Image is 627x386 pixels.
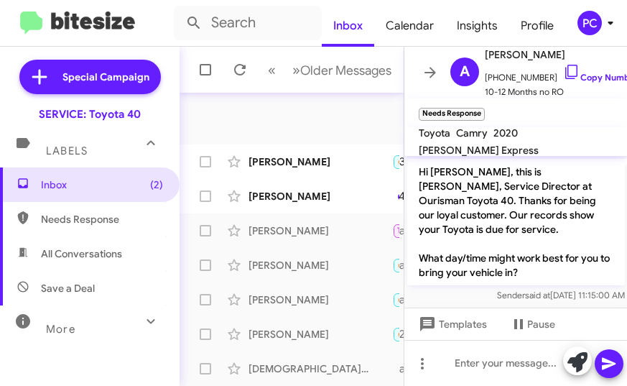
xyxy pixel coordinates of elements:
span: Inbox [41,178,163,192]
button: Previous [259,55,284,85]
div: an hour ago [399,293,470,307]
span: 🔥 Hot [397,157,422,166]
span: Sender [DATE] 11:15:00 AM [496,290,624,300]
span: A [460,60,470,83]
a: Special Campaign [19,60,161,94]
button: PC [565,11,611,35]
span: Save a Deal [41,281,95,295]
span: 🔥 Hot [397,295,422,304]
div: [PERSON_NAME] [249,155,392,169]
div: [PERSON_NAME] [249,258,392,272]
span: Try Pausing [397,226,439,235]
small: Needs Response [419,108,485,121]
div: a day ago [399,362,460,376]
span: Pause [527,311,555,337]
div: Ok [392,222,399,239]
span: 2020 [493,127,518,139]
a: Inbox [322,5,374,47]
span: Needs Response [41,212,163,226]
div: Thank you [392,153,399,170]
span: Camry [456,127,488,139]
nav: Page navigation example [260,55,400,85]
a: Insights [445,5,509,47]
span: Special Campaign [62,70,149,84]
div: Has your 2021 Highlander ever been here before, I don't see it under your name or number? [392,189,399,203]
span: 🔥 Hot [397,329,422,339]
div: [PERSON_NAME] [249,293,392,307]
span: All Conversations [41,247,122,261]
span: » [292,61,300,79]
input: Search [174,6,322,40]
div: [PERSON_NAME] [249,224,392,238]
div: Good morning! [392,291,399,308]
a: Calendar [374,5,445,47]
div: Great, we look forward to seeing you then. [392,326,399,342]
div: SERVICE: Toyota 40 [39,107,141,121]
div: 21 hours ago [399,327,474,341]
button: Templates [404,311,498,337]
span: 🔥 Hot [397,260,422,270]
a: Profile [509,5,565,47]
span: Templates [416,311,487,337]
div: [PERSON_NAME] [249,327,392,341]
span: (2) [150,178,163,192]
span: Older Messages [300,63,391,78]
div: 37 minutes ago [399,155,486,169]
div: [DEMOGRAPHIC_DATA][PERSON_NAME] [249,362,392,376]
button: Next [284,55,400,85]
span: [PERSON_NAME] Express [419,144,539,157]
button: Pause [498,311,567,337]
div: 43 minutes ago [399,189,486,203]
span: Toyota [419,127,450,139]
div: PC [577,11,602,35]
div: [PERSON_NAME] [249,189,392,203]
span: Labels [46,144,88,157]
p: Hi [PERSON_NAME], this is [PERSON_NAME], Service Director at Ourisman Toyota 40. Thanks for being... [407,159,625,285]
div: an hour ago [399,224,470,238]
div: an hour ago [399,258,470,272]
div: I forwarded this over to your advisor, they should reach out with pricing [392,362,399,376]
span: said at [524,290,549,300]
span: « [268,61,276,79]
div: Great, we look forward to seeing you [DATE][DATE] 9:40 [392,257,399,273]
